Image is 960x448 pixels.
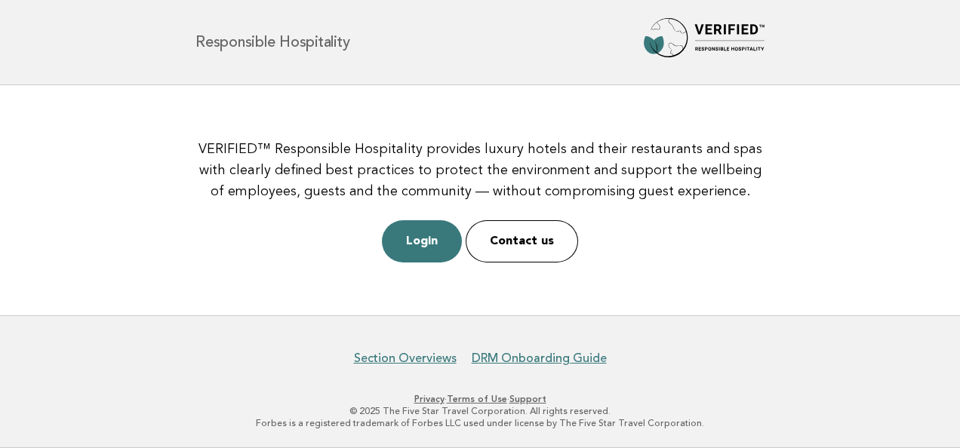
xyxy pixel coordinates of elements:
[21,417,939,429] p: Forbes is a registered trademark of Forbes LLC used under license by The Five Star Travel Corpora...
[509,394,546,404] a: Support
[382,220,462,262] a: Login
[644,18,765,66] img: Forbes Travel Guide
[21,393,939,405] p: · ·
[354,351,457,366] a: Section Overviews
[447,394,507,404] a: Terms of Use
[466,220,578,262] a: Contact us
[414,394,445,404] a: Privacy
[472,351,607,366] a: DRM Onboarding Guide
[21,405,939,417] p: © 2025 The Five Star Travel Corporation. All rights reserved.
[192,139,768,202] p: VERIFIED™ Responsible Hospitality provides luxury hotels and their restaurants and spas with clea...
[195,35,349,50] h1: Responsible Hospitality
